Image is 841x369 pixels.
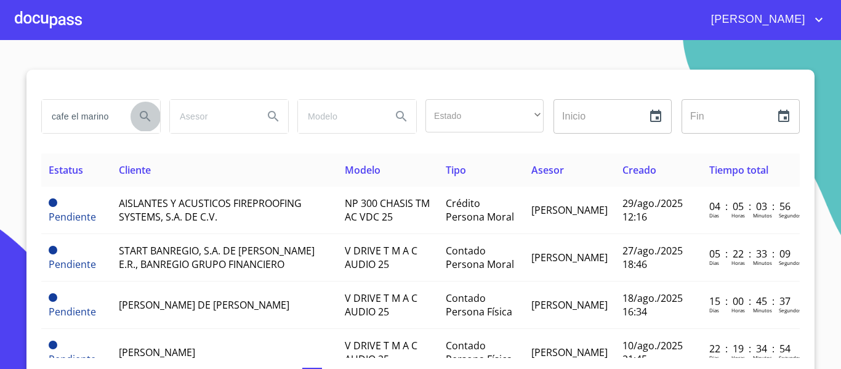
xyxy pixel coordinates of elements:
p: 05 : 22 : 33 : 09 [709,247,792,261]
p: 22 : 19 : 34 : 54 [709,342,792,355]
span: Pendiente [49,293,57,302]
p: Horas [731,259,745,266]
span: Contado Persona Física [446,291,512,318]
span: [PERSON_NAME] [702,10,811,30]
input: search [170,100,254,133]
span: Tiempo total [709,163,768,177]
button: Search [387,102,416,131]
p: Segundos [779,212,802,219]
span: NP 300 CHASIS TM AC VDC 25 [345,197,430,224]
span: [PERSON_NAME] [531,346,608,359]
input: search [298,100,382,133]
span: Estatus [49,163,83,177]
span: Contado Persona Moral [446,244,514,271]
span: [PERSON_NAME] [531,251,608,264]
span: Tipo [446,163,466,177]
span: [PERSON_NAME] DE [PERSON_NAME] [119,298,289,312]
span: 27/ago./2025 18:46 [622,244,683,271]
span: Pendiente [49,305,96,318]
span: Pendiente [49,341,57,349]
p: 04 : 05 : 03 : 56 [709,200,792,213]
button: Search [259,102,288,131]
span: [PERSON_NAME] [119,346,195,359]
span: Pendiente [49,352,96,366]
span: Pendiente [49,257,96,271]
p: Segundos [779,354,802,361]
span: 18/ago./2025 16:34 [622,291,683,318]
input: search [42,100,126,133]
p: Segundos [779,259,802,266]
span: V DRIVE T M A C AUDIO 25 [345,291,417,318]
p: Dias [709,307,719,314]
button: Search [131,102,160,131]
span: [PERSON_NAME] [531,298,608,312]
p: Segundos [779,307,802,314]
span: START BANREGIO, S.A. DE [PERSON_NAME] E.R., BANREGIO GRUPO FINANCIERO [119,244,315,271]
p: Horas [731,354,745,361]
span: Creado [622,163,656,177]
p: Dias [709,354,719,361]
span: V DRIVE T M A C AUDIO 25 [345,339,417,366]
span: 10/ago./2025 21:45 [622,339,683,366]
button: account of current user [702,10,826,30]
span: Pendiente [49,246,57,254]
p: Minutos [753,307,772,314]
span: V DRIVE T M A C AUDIO 25 [345,244,417,271]
p: Dias [709,259,719,266]
p: Horas [731,212,745,219]
span: Asesor [531,163,564,177]
span: AISLANTES Y ACUSTICOS FIREPROOFING SYSTEMS, S.A. DE C.V. [119,197,302,224]
p: Dias [709,212,719,219]
p: 15 : 00 : 45 : 37 [709,294,792,308]
span: Modelo [345,163,380,177]
p: Minutos [753,212,772,219]
span: Cliente [119,163,151,177]
span: Crédito Persona Moral [446,197,514,224]
span: 29/ago./2025 12:16 [622,197,683,224]
p: Minutos [753,259,772,266]
div: ​ [425,99,544,132]
span: Pendiente [49,210,96,224]
span: [PERSON_NAME] [531,203,608,217]
p: Horas [731,307,745,314]
p: Minutos [753,354,772,361]
span: Contado Persona Física [446,339,512,366]
span: Pendiente [49,198,57,207]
